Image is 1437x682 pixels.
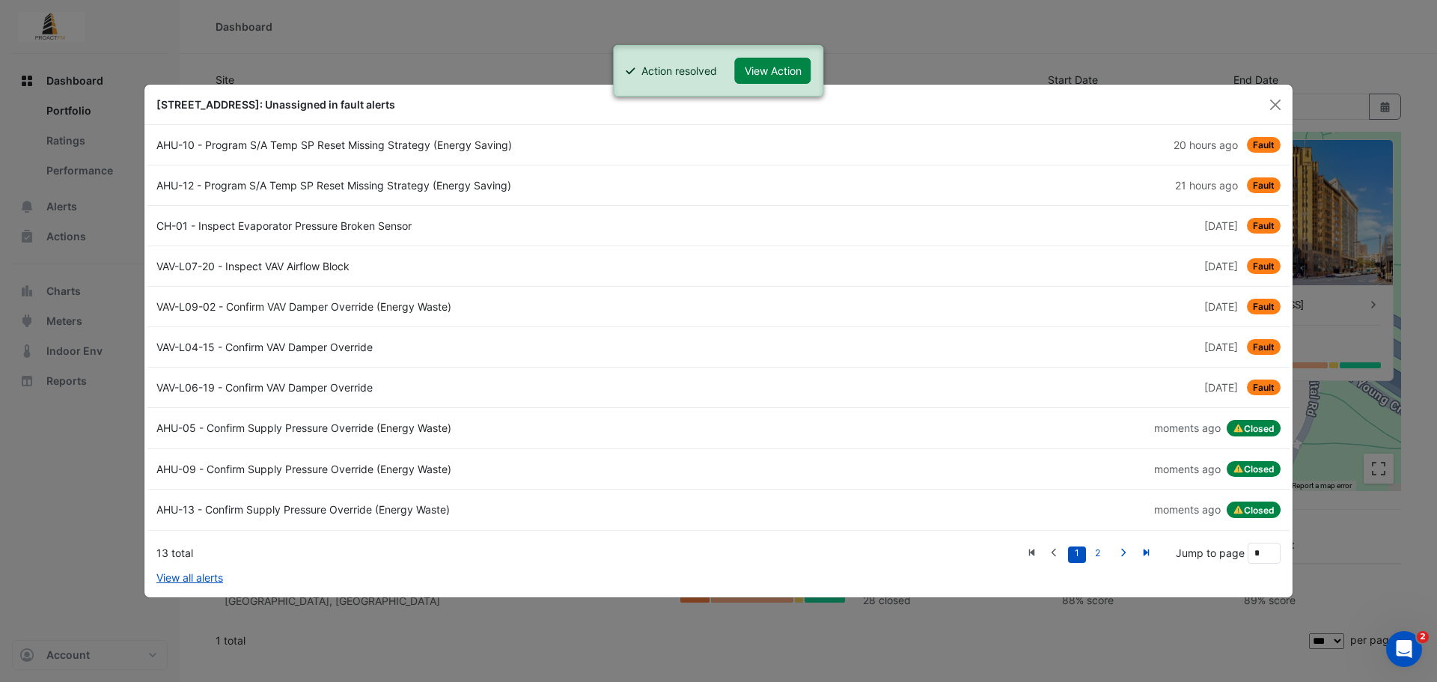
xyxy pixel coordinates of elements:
[641,63,717,79] div: Action resolved
[147,299,718,314] div: VAV-L09-02 - Confirm VAV Damper Override (Energy Waste)
[147,380,718,395] div: VAV-L06-19 - Confirm VAV Damper Override
[1088,546,1106,563] a: 2
[1264,94,1287,116] button: Close
[1247,218,1281,234] span: Fault
[1227,502,1281,518] span: Closed
[147,420,718,436] div: AHU-05 - Confirm Supply Pressure Override (Energy Waste)
[1068,546,1086,563] a: 1
[1174,138,1238,151] span: Thu 11-Sep-2025 13:18 AEST
[147,218,718,234] div: CH-01 - Inspect Evaporator Pressure Broken Sensor
[1227,461,1281,478] span: Closed
[735,58,811,84] button: View Action
[1204,381,1238,394] span: Wed 20-Aug-2025 09:15 AEST
[1386,631,1422,667] iframe: Intercom live chat
[1247,258,1281,274] span: Fault
[156,98,395,111] b: [STREET_ADDRESS]: Unassigned in fault alerts
[1154,421,1221,434] span: Fri 12-Sep-2025 08:50 AEST
[1154,503,1221,516] span: Fri 12-Sep-2025 08:50 AEST
[1204,260,1238,273] span: Tue 02-Sep-2025 10:00 AEST
[1417,631,1429,643] span: 2
[1247,137,1281,153] span: Fault
[147,502,718,518] div: AHU-13 - Confirm Supply Pressure Override (Energy Waste)
[1247,380,1281,395] span: Fault
[1204,219,1238,232] span: Wed 10-Sep-2025 10:00 AEST
[1111,544,1135,563] a: Next
[1247,177,1281,193] span: Fault
[147,258,718,274] div: VAV-L07-20 - Inspect VAV Airflow Block
[1176,545,1245,561] label: Jump to page
[1204,341,1238,353] span: Wed 20-Aug-2025 11:00 AEST
[1154,463,1221,475] span: Fri 12-Sep-2025 08:50 AEST
[147,137,718,153] div: AHU-10 - Program S/A Temp SP Reset Missing Strategy (Energy Saving)
[147,339,718,355] div: VAV-L04-15 - Confirm VAV Damper Override
[1204,300,1238,313] span: Thu 21-Aug-2025 09:45 AEST
[147,461,718,478] div: AHU-09 - Confirm Supply Pressure Override (Energy Waste)
[156,545,1020,561] div: 13 total
[1247,299,1281,314] span: Fault
[1247,339,1281,355] span: Fault
[156,570,223,585] a: View all alerts
[1175,179,1238,192] span: Thu 11-Sep-2025 12:18 AEST
[1135,544,1158,563] a: Last
[147,177,718,193] div: AHU-12 - Program S/A Temp SP Reset Missing Strategy (Energy Saving)
[1227,420,1281,436] span: Closed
